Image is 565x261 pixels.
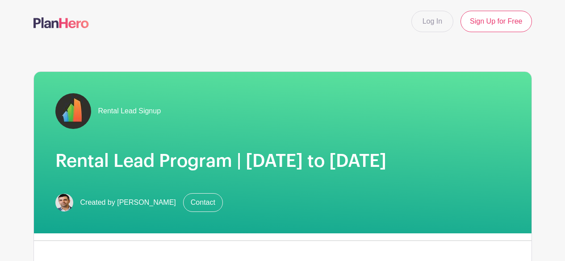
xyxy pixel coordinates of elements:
img: logo-507f7623f17ff9eddc593b1ce0a138ce2505c220e1c5a4e2b4648c50719b7d32.svg [33,17,89,28]
a: Sign Up for Free [460,11,532,32]
img: Screen%20Shot%202023-02-21%20at%2010.54.51%20AM.png [55,194,73,211]
a: Log In [411,11,453,32]
img: fulton-grace-logo.jpeg [55,93,91,129]
span: Rental Lead Signup [98,106,161,116]
span: Created by [PERSON_NAME] [80,197,176,208]
h1: Rental Lead Program | [DATE] to [DATE] [55,150,510,172]
a: Contact [183,193,223,212]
